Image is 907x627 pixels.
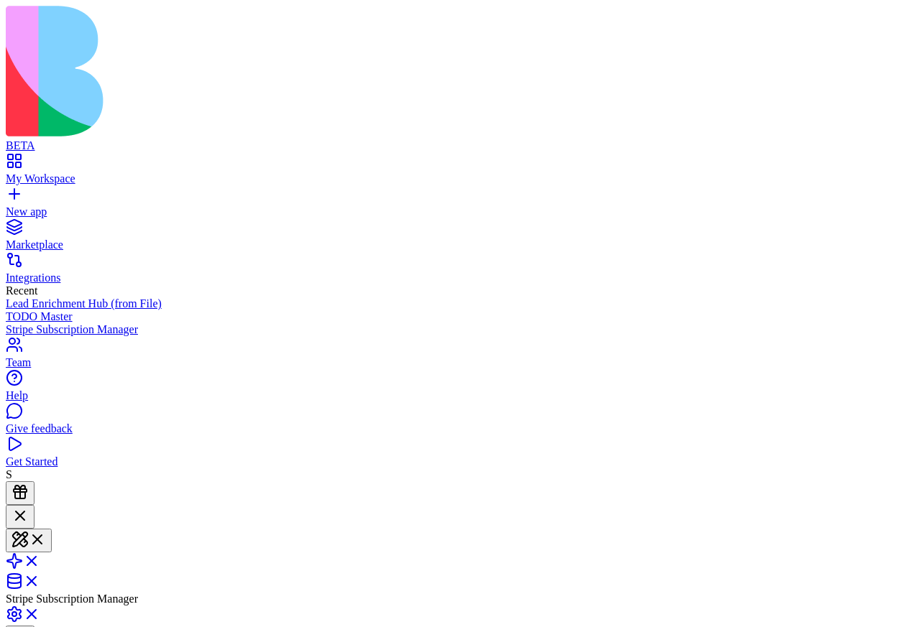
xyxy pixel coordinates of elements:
a: Give feedback [6,409,901,435]
a: BETA [6,126,901,152]
a: Integrations [6,259,901,284]
div: BETA [6,139,901,152]
a: TODO Master [6,310,901,323]
a: Lead Enrichment Hub (from File) [6,297,901,310]
div: My Workspace [6,172,901,185]
a: Get Started [6,442,901,468]
a: My Workspace [6,159,901,185]
span: S [6,468,12,480]
a: Help [6,376,901,402]
a: New app [6,192,901,218]
a: Team [6,343,901,369]
a: Stripe Subscription Manager [6,323,901,336]
div: Team [6,356,901,369]
a: Marketplace [6,226,901,251]
div: Give feedback [6,422,901,435]
span: Stripe Subscription Manager [6,593,138,605]
div: Integrations [6,271,901,284]
span: Recent [6,284,37,297]
div: Get Started [6,455,901,468]
div: Help [6,389,901,402]
div: New app [6,205,901,218]
img: logo [6,6,584,136]
div: Marketplace [6,238,901,251]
